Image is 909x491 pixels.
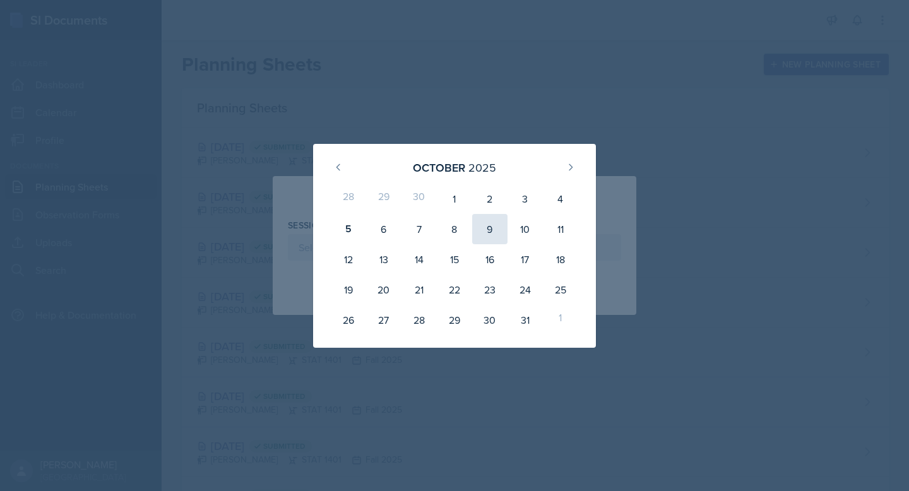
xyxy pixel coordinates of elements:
div: 16 [472,244,508,275]
div: 6 [366,214,401,244]
div: 19 [331,275,366,305]
div: 5 [331,214,366,244]
div: 1 [437,184,472,214]
div: 21 [401,275,437,305]
div: 22 [437,275,472,305]
div: 17 [508,244,543,275]
div: 31 [508,305,543,335]
div: 13 [366,244,401,275]
div: 20 [366,275,401,305]
div: 7 [401,214,437,244]
div: 1 [543,305,578,335]
div: 29 [437,305,472,335]
div: 29 [366,184,401,214]
div: 12 [331,244,366,275]
div: 25 [543,275,578,305]
div: 4 [543,184,578,214]
div: 8 [437,214,472,244]
div: 2 [472,184,508,214]
div: 23 [472,275,508,305]
div: 28 [331,184,366,214]
div: 15 [437,244,472,275]
div: 30 [401,184,437,214]
div: 27 [366,305,401,335]
div: 30 [472,305,508,335]
div: 18 [543,244,578,275]
div: October [413,159,465,176]
div: 3 [508,184,543,214]
div: 9 [472,214,508,244]
div: 28 [401,305,437,335]
div: 11 [543,214,578,244]
div: 24 [508,275,543,305]
div: 14 [401,244,437,275]
div: 2025 [468,159,496,176]
div: 10 [508,214,543,244]
div: 26 [331,305,366,335]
